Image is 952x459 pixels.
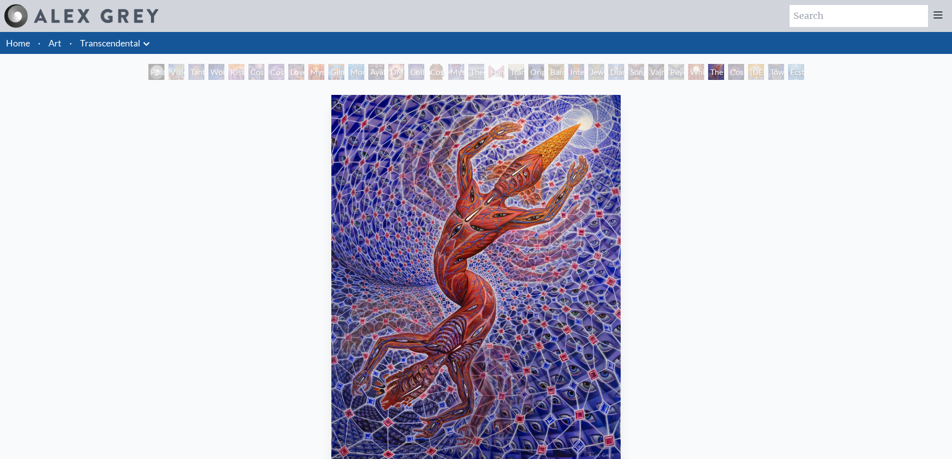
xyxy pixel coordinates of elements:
[548,64,564,80] div: Bardo Being
[528,64,544,80] div: Original Face
[508,64,524,80] div: Transfiguration
[748,64,764,80] div: [DEMOGRAPHIC_DATA]
[348,64,364,80] div: Monochord
[188,64,204,80] div: Tantra
[288,64,304,80] div: Love is a Cosmic Force
[708,64,724,80] div: The Great Turn
[34,32,44,54] li: ·
[788,64,804,80] div: Ecstasy
[65,32,76,54] li: ·
[768,64,784,80] div: Toward the One
[648,64,664,80] div: Vajra Being
[80,36,140,50] a: Transcendental
[428,64,444,80] div: Cosmic [DEMOGRAPHIC_DATA]
[608,64,624,80] div: Diamond Being
[6,37,30,48] a: Home
[168,64,184,80] div: Visionary Origin of Language
[588,64,604,80] div: Jewel Being
[48,36,61,50] a: Art
[328,64,344,80] div: Glimpsing the Empyrean
[208,64,224,80] div: Wonder
[448,64,464,80] div: Mystic Eye
[148,64,164,80] div: Polar Unity Spiral
[790,5,928,27] input: Search
[248,64,264,80] div: Cosmic Creativity
[628,64,644,80] div: Song of Vajra Being
[228,64,244,80] div: Kiss of the [MEDICAL_DATA]
[728,64,744,80] div: Cosmic Consciousness
[388,64,404,80] div: DMT - The Spirit Molecule
[668,64,684,80] div: Peyote Being
[368,64,384,80] div: Ayahuasca Visitation
[688,64,704,80] div: White Light
[488,64,504,80] div: Hands that See
[308,64,324,80] div: Mysteriosa 2
[268,64,284,80] div: Cosmic Artist
[568,64,584,80] div: Interbeing
[468,64,484,80] div: Theologue
[408,64,424,80] div: Collective Vision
